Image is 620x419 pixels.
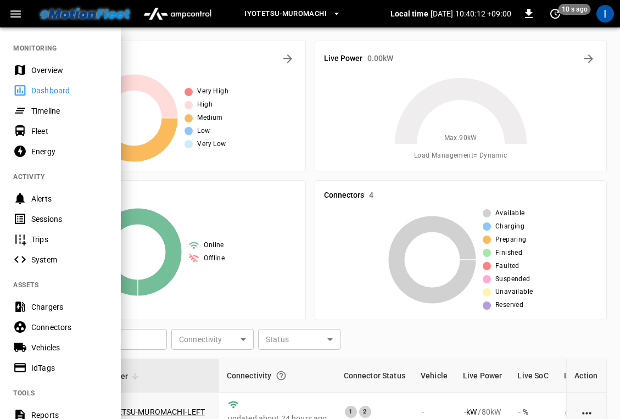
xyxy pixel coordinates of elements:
div: Dashboard [31,85,108,96]
div: IdTags [31,362,108,373]
p: Local time [390,8,428,19]
span: Iyotetsu-Muromachi [244,8,327,20]
div: Alerts [31,193,108,204]
div: Chargers [31,301,108,312]
div: Fleet [31,126,108,137]
div: Trips [31,234,108,245]
button: set refresh interval [546,5,564,23]
div: Overview [31,65,108,76]
div: profile-icon [596,5,614,23]
div: Energy [31,146,108,157]
img: ampcontrol.io logo [139,3,216,24]
div: Vehicles [31,342,108,353]
img: Customer Logo [36,3,135,24]
span: 10 s ago [558,4,591,15]
p: [DATE] 10:40:12 +09:00 [431,8,511,19]
div: Sessions [31,214,108,225]
div: System [31,254,108,265]
div: Connectors [31,322,108,333]
div: Timeline [31,105,108,116]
